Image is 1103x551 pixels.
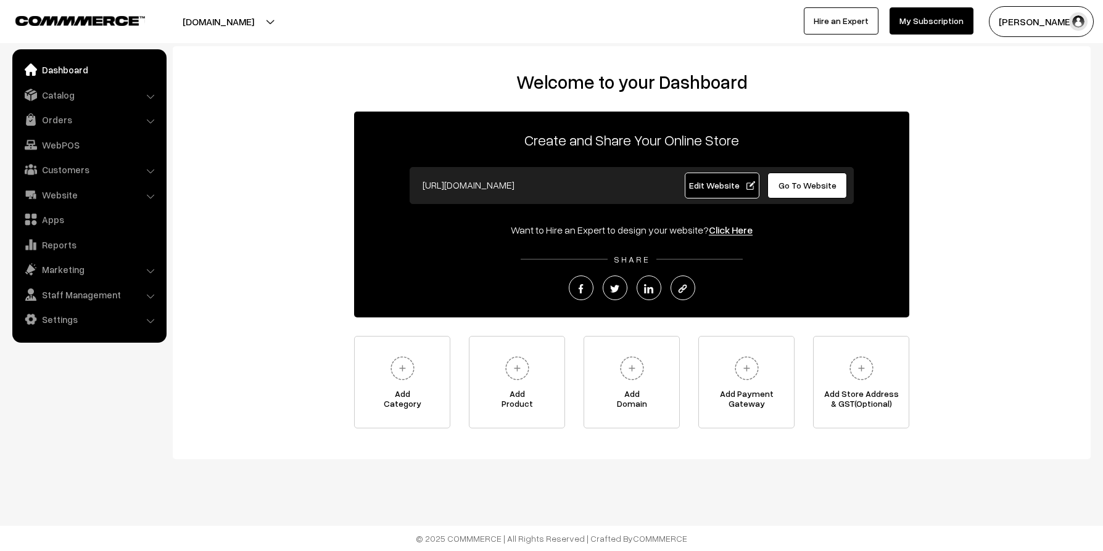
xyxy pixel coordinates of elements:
span: Add Store Address & GST(Optional) [814,389,909,414]
a: COMMMERCE [15,12,123,27]
a: Dashboard [15,59,162,81]
a: Edit Website [685,173,760,198]
div: Want to Hire an Expert to design your website? [354,222,909,237]
a: WebPOS [15,134,162,156]
a: Add PaymentGateway [698,336,795,428]
img: plus.svg [500,351,534,385]
button: [PERSON_NAME]… [989,6,1094,37]
a: Reports [15,234,162,256]
span: Add Product [469,389,564,414]
a: My Subscription [890,7,973,35]
img: user [1069,12,1088,31]
a: Orders [15,108,162,131]
span: Add Category [355,389,450,414]
button: [DOMAIN_NAME] [139,6,297,37]
a: Customers [15,158,162,181]
h2: Welcome to your Dashboard [185,71,1078,93]
img: COMMMERCE [15,16,145,25]
a: COMMMERCE [633,533,687,544]
img: plus.svg [386,351,419,385]
a: AddProduct [469,336,565,428]
a: Hire an Expert [804,7,878,35]
a: Settings [15,308,162,330]
img: plus.svg [845,351,878,385]
span: Add Domain [584,389,679,414]
span: Edit Website [689,180,755,190]
a: Click Here [709,224,753,236]
span: Add Payment Gateway [699,389,794,414]
a: Go To Website [767,173,847,198]
a: Website [15,184,162,206]
img: plus.svg [615,351,649,385]
a: Staff Management [15,284,162,306]
a: Catalog [15,84,162,106]
a: Marketing [15,258,162,280]
a: Add Store Address& GST(Optional) [813,336,909,428]
p: Create and Share Your Online Store [354,129,909,151]
img: plus.svg [730,351,764,385]
a: AddDomain [584,336,680,428]
a: Apps [15,208,162,231]
span: Go To Website [779,180,837,190]
a: AddCategory [354,336,450,428]
span: SHARE [608,254,656,264]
